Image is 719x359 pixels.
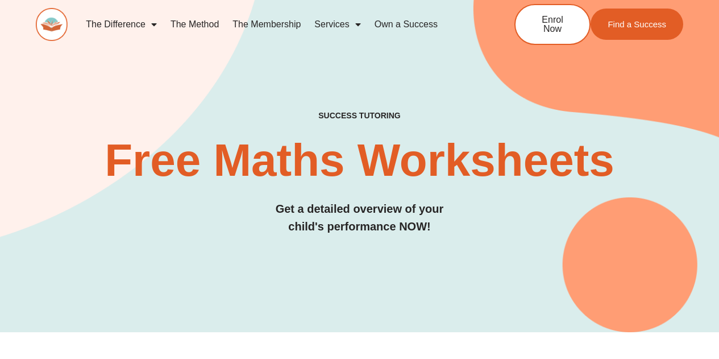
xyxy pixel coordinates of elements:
a: Find a Success [591,9,683,40]
a: The Method [164,11,226,38]
a: The Membership [226,11,307,38]
a: Services [307,11,367,38]
a: Enrol Now [514,4,591,45]
span: Enrol Now [533,15,572,34]
h4: SUCCESS TUTORING​ [36,111,683,121]
nav: Menu [79,11,477,38]
h2: Free Maths Worksheets​ [36,138,683,183]
a: Own a Success [368,11,444,38]
a: The Difference [79,11,164,38]
span: Find a Success [608,20,666,28]
h3: Get a detailed overview of your child's performance NOW! [36,200,683,236]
